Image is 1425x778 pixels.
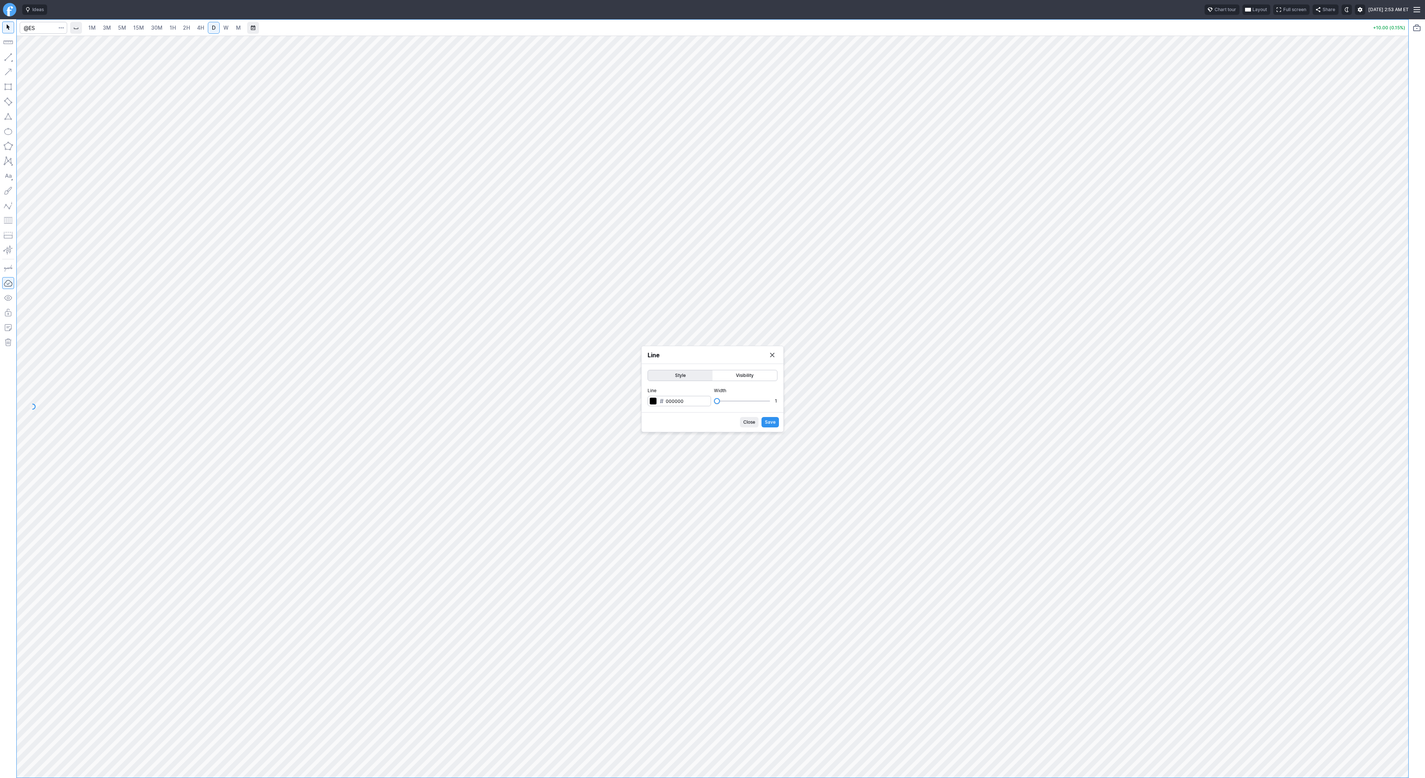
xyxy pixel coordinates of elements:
button: Save [761,417,779,427]
input: Line# [648,396,711,406]
span: Width [714,387,777,394]
span: Close [743,418,755,426]
button: Close [740,417,759,427]
span: Save [765,418,776,426]
h4: Line [648,351,660,359]
span: Style [651,372,709,379]
span: Line [648,387,711,394]
button: Visibility [712,370,777,381]
button: Style [648,370,712,381]
div: 1 [774,397,777,405]
span: Visibility [716,372,774,379]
